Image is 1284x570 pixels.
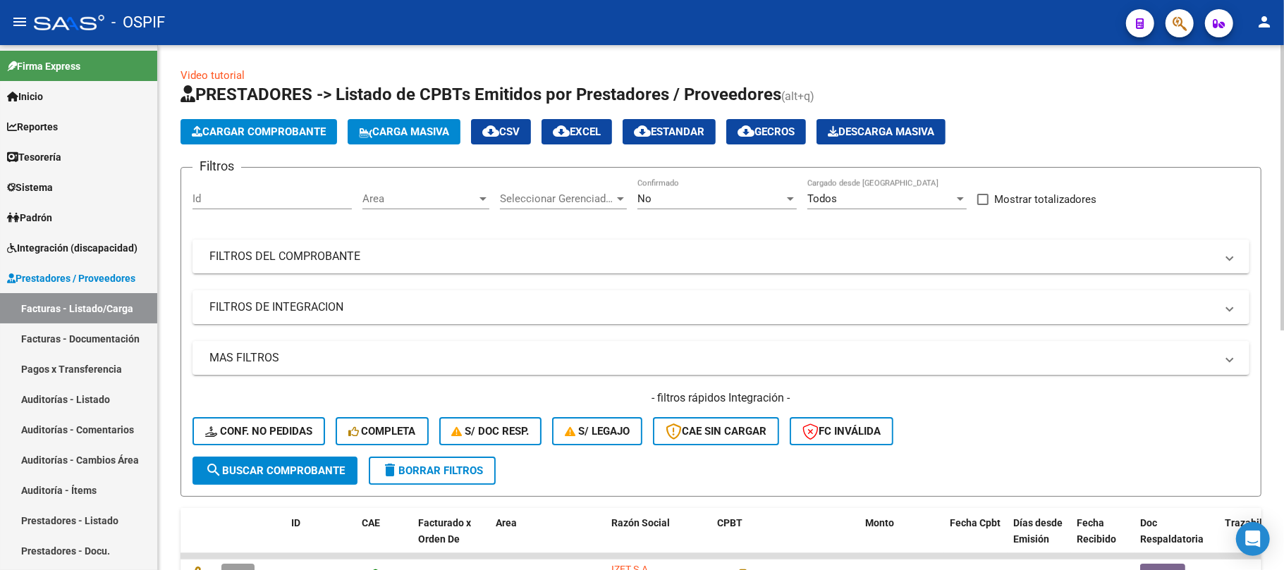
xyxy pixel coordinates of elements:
[336,417,429,445] button: Completa
[181,85,781,104] span: PRESTADORES -> Listado de CPBTs Emitidos por Prestadores / Proveedores
[471,119,531,144] button: CSV
[611,517,670,528] span: Razón Social
[362,192,477,205] span: Area
[192,156,241,176] h3: Filtros
[181,119,337,144] button: Cargar Comprobante
[452,425,530,438] span: S/ Doc Resp.
[348,425,416,438] span: Completa
[553,125,601,138] span: EXCEL
[209,299,1216,315] mat-panel-title: FILTROS DE INTEGRACION
[181,69,245,82] a: Video tutorial
[192,417,325,445] button: Conf. no pedidas
[205,464,345,477] span: Buscar Comprobante
[356,508,412,570] datatable-header-cell: CAE
[348,119,460,144] button: Carga Masiva
[362,517,380,528] span: CAE
[1140,517,1204,545] span: Doc Respaldatoria
[11,13,28,30] mat-icon: menu
[738,123,754,140] mat-icon: cloud_download
[865,517,894,528] span: Monto
[412,508,490,570] datatable-header-cell: Facturado x Orden De
[209,249,1216,264] mat-panel-title: FILTROS DEL COMPROBANTE
[552,417,642,445] button: S/ legajo
[711,508,860,570] datatable-header-cell: CPBT
[1236,522,1270,556] div: Open Intercom Messenger
[205,461,222,478] mat-icon: search
[192,341,1249,375] mat-expansion-panel-header: MAS FILTROS
[1077,517,1116,545] span: Fecha Recibido
[439,417,542,445] button: S/ Doc Resp.
[291,517,300,528] span: ID
[1071,508,1135,570] datatable-header-cell: Fecha Recibido
[7,149,61,165] span: Tesorería
[634,125,704,138] span: Estandar
[7,210,52,225] span: Padrón
[286,508,356,570] datatable-header-cell: ID
[381,464,483,477] span: Borrar Filtros
[828,125,934,138] span: Descarga Masiva
[623,119,716,144] button: Estandar
[205,425,312,438] span: Conf. no pedidas
[717,517,742,528] span: CPBT
[7,180,53,195] span: Sistema
[482,125,520,138] span: CSV
[192,457,357,485] button: Buscar Comprobante
[1135,508,1219,570] datatable-header-cell: Doc Respaldatoria
[192,390,1249,406] h4: - filtros rápidos Integración -
[634,123,651,140] mat-icon: cloud_download
[7,119,58,135] span: Reportes
[637,192,652,205] span: No
[807,192,837,205] span: Todos
[1256,13,1273,30] mat-icon: person
[496,517,517,528] span: Area
[369,457,496,485] button: Borrar Filtros
[192,125,326,138] span: Cargar Comprobante
[817,119,946,144] button: Descarga Masiva
[418,517,471,545] span: Facturado x Orden De
[666,425,766,438] span: CAE SIN CARGAR
[606,508,711,570] datatable-header-cell: Razón Social
[482,123,499,140] mat-icon: cloud_download
[209,350,1216,366] mat-panel-title: MAS FILTROS
[802,425,881,438] span: FC Inválida
[994,191,1096,208] span: Mostrar totalizadores
[565,425,630,438] span: S/ legajo
[738,125,795,138] span: Gecros
[192,240,1249,273] mat-expansion-panel-header: FILTROS DEL COMPROBANTE
[490,508,585,570] datatable-header-cell: Area
[381,461,398,478] mat-icon: delete
[7,271,135,286] span: Prestadores / Proveedores
[1013,517,1063,545] span: Días desde Emisión
[111,7,165,38] span: - OSPIF
[817,119,946,144] app-download-masive: Descarga masiva de comprobantes (adjuntos)
[1225,517,1282,528] span: Trazabilidad
[553,123,570,140] mat-icon: cloud_download
[860,508,944,570] datatable-header-cell: Monto
[542,119,612,144] button: EXCEL
[950,517,1001,528] span: Fecha Cpbt
[7,89,43,104] span: Inicio
[653,417,779,445] button: CAE SIN CARGAR
[500,192,614,205] span: Seleccionar Gerenciador
[192,290,1249,324] mat-expansion-panel-header: FILTROS DE INTEGRACION
[1008,508,1071,570] datatable-header-cell: Días desde Emisión
[7,58,80,74] span: Firma Express
[7,240,137,256] span: Integración (discapacidad)
[359,125,449,138] span: Carga Masiva
[781,89,814,103] span: (alt+q)
[790,417,893,445] button: FC Inválida
[726,119,806,144] button: Gecros
[944,508,1008,570] datatable-header-cell: Fecha Cpbt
